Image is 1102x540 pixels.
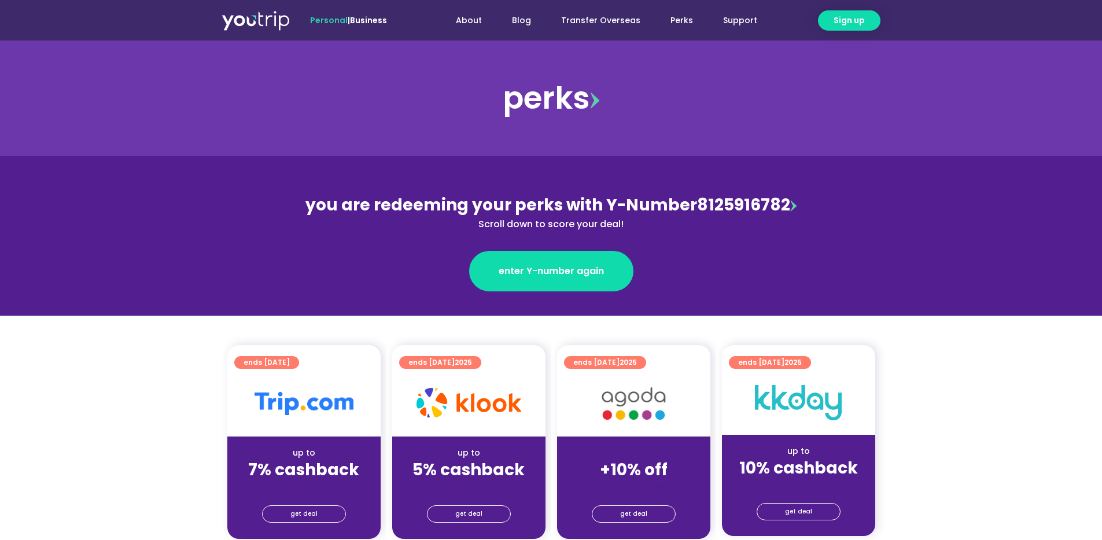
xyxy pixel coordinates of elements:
span: ends [DATE] [244,356,290,369]
span: get deal [785,504,812,520]
strong: 7% cashback [248,458,359,481]
span: Personal [310,14,348,26]
div: up to [401,447,536,459]
div: 8125916782 [300,193,802,231]
span: Sign up [834,14,865,27]
strong: 5% cashback [412,458,525,481]
span: get deal [290,506,318,522]
span: 2025 [784,357,802,367]
span: ends [DATE] [573,356,637,369]
div: (for stays only) [566,480,701,493]
div: Scroll down to score your deal! [300,217,802,231]
a: About [441,10,497,31]
div: up to [237,447,371,459]
div: (for stays only) [237,480,371,493]
span: get deal [455,506,482,522]
a: Business [350,14,387,26]
div: (for stays only) [401,480,536,493]
a: Sign up [818,10,880,31]
div: (for stays only) [731,479,866,491]
a: get deal [757,503,841,520]
a: Transfer Overseas [546,10,655,31]
span: enter Y-number again [499,264,604,278]
a: Support [708,10,772,31]
a: Perks [655,10,708,31]
a: get deal [427,505,511,523]
strong: 10% cashback [739,457,858,479]
a: enter Y-number again [469,251,633,291]
span: ends [DATE] [408,356,472,369]
a: get deal [262,505,346,523]
span: | [310,14,387,26]
a: ends [DATE]2025 [399,356,481,369]
nav: Menu [418,10,772,31]
span: ends [DATE] [738,356,802,369]
a: ends [DATE]2025 [564,356,646,369]
span: get deal [620,506,647,522]
strong: +10% off [600,458,668,481]
a: ends [DATE] [234,356,299,369]
span: 2025 [620,357,637,367]
a: get deal [592,505,676,523]
span: up to [623,447,644,458]
span: you are redeeming your perks with Y-Number [305,194,697,216]
a: ends [DATE]2025 [729,356,811,369]
div: up to [731,445,866,457]
span: 2025 [455,357,472,367]
a: Blog [497,10,546,31]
